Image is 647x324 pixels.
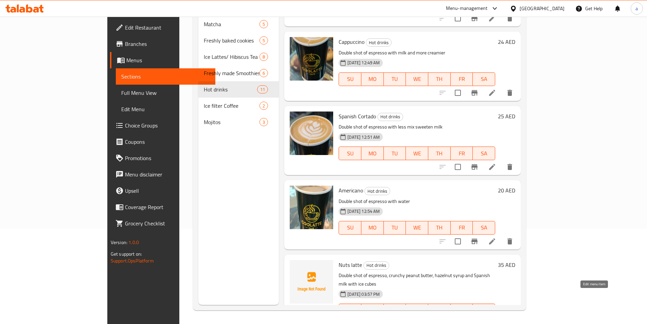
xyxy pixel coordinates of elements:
img: Cappuccino [290,37,333,81]
div: items [259,102,268,110]
button: TH [428,221,451,235]
button: Branch-specific-item [466,10,483,27]
button: SU [339,221,361,235]
button: SA [473,221,495,235]
span: Mojitos [204,118,259,126]
div: Matcha [204,20,259,28]
button: Branch-specific-item [466,159,483,175]
button: SA [473,147,495,160]
span: Edit Menu [121,105,210,113]
h6: 20 AED [498,186,515,195]
span: Freshly baked cookies [204,36,259,45]
button: delete [502,233,518,250]
button: WE [406,304,428,317]
span: Sections [121,72,210,81]
span: TU [387,74,403,84]
a: Edit menu item [488,89,496,97]
a: Promotions [110,150,215,166]
span: SA [475,74,492,84]
img: Spanish Cortado [290,112,333,155]
button: WE [406,221,428,235]
span: TH [431,149,448,158]
button: SU [339,304,361,317]
p: Double shot of espresso with water [339,197,495,206]
span: Ice Lattes/ Hibiscus Tea [204,53,259,61]
a: Choice Groups [110,117,215,134]
button: FR [451,72,473,86]
span: FR [453,74,470,84]
span: WE [409,74,426,84]
button: TH [428,304,451,317]
span: FR [453,223,470,233]
button: MO [361,72,384,86]
a: Edit Menu [116,101,215,117]
span: Americano [339,185,363,195]
span: TH [431,223,448,233]
span: a [635,5,638,12]
button: TH [428,72,451,86]
span: 5 [260,37,268,44]
a: Branches [110,36,215,52]
span: 6 [260,70,268,76]
div: [GEOGRAPHIC_DATA] [520,5,564,12]
p: Double shot of espresso with less mix sweeten milk [339,123,495,131]
span: Coverage Report [125,203,210,211]
span: Hot drinks [365,187,390,195]
a: Coupons [110,134,215,150]
span: Choice Groups [125,121,210,130]
button: TU [384,221,406,235]
a: Edit Restaurant [110,19,215,36]
span: Hot drinks [378,113,403,121]
div: Mojitos3 [198,114,279,130]
nav: Menu sections [198,13,279,133]
div: items [257,85,268,93]
span: WE [409,149,426,158]
span: SU [342,74,359,84]
span: Select to update [451,11,465,25]
button: delete [502,159,518,175]
button: delete [502,85,518,101]
span: Nuts latte [339,260,362,270]
span: Hot drinks [204,85,257,93]
div: items [259,53,268,61]
div: Hot drinks11 [198,81,279,98]
span: MO [364,223,381,233]
span: 5 [260,21,268,28]
button: WE [406,147,428,160]
span: Upsell [125,187,210,195]
button: TH [428,147,451,160]
span: [DATE] 12:54 AM [345,208,382,215]
a: Sections [116,68,215,85]
span: Promotions [125,154,210,162]
button: SU [339,147,361,160]
span: TU [387,223,403,233]
span: Edit Restaurant [125,23,210,32]
span: 1.0.0 [128,238,139,247]
div: Ice Lattes/ Hibiscus Tea8 [198,49,279,65]
a: Edit menu item [488,237,496,245]
a: Upsell [110,183,215,199]
button: WE [406,72,428,86]
button: MO [361,221,384,235]
div: items [259,69,268,77]
span: Select to update [451,160,465,174]
p: Double shot of espresso, crunchy peanut butter, hazelnut syrup and Spanish milk with ice cubes [339,271,495,288]
div: Freshly made Smoothies [204,69,259,77]
div: Matcha5 [198,16,279,32]
span: Grocery Checklist [125,219,210,227]
button: FR [451,221,473,235]
span: Ice filter Coffee [204,102,259,110]
div: Freshly made Smoothies6 [198,65,279,81]
div: items [259,36,268,45]
button: TU [384,72,406,86]
a: Menu disclaimer [110,166,215,183]
a: Full Menu View [116,85,215,101]
span: Hot drinks [366,39,391,47]
button: FR [451,147,473,160]
div: Freshly baked cookies5 [198,32,279,49]
span: WE [409,223,426,233]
